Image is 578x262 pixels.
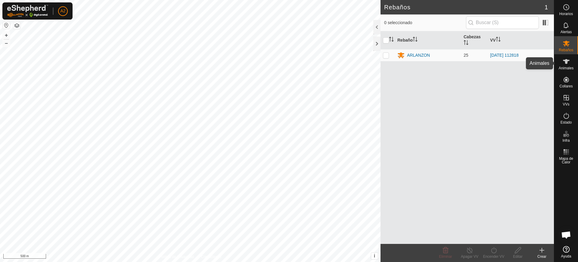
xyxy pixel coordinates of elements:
[464,53,468,58] span: 25
[13,22,20,29] button: Capas del Mapa
[461,31,488,49] th: Cabezas
[530,254,554,259] div: Crear
[159,254,194,260] a: Política de Privacidad
[201,254,221,260] a: Contáctenos
[384,4,545,11] h2: Rebaños
[439,254,452,259] span: Eliminar
[556,157,576,164] span: Mapa de Calor
[395,31,461,49] th: Rebaño
[561,121,572,124] span: Estado
[466,16,539,29] input: Buscar (S)
[488,31,554,49] th: VV
[60,8,65,14] span: A2
[559,12,573,16] span: Horarios
[464,41,468,46] p-sorticon: Activar para ordenar
[3,39,10,47] button: –
[413,38,418,43] p-sorticon: Activar para ordenar
[3,22,10,29] button: Restablecer Mapa
[561,30,572,34] span: Alertas
[562,139,570,142] span: Infra
[389,38,394,43] p-sorticon: Activar para ordenar
[7,5,48,17] img: Logo Gallagher
[458,254,482,259] div: Apagar VV
[384,20,466,26] span: 0 seleccionado
[490,53,519,58] a: [DATE] 112818
[3,32,10,39] button: +
[545,3,548,12] span: 1
[407,52,430,58] div: ARLANZON
[561,254,571,258] span: Ayuda
[554,244,578,260] a: Ayuda
[559,48,573,52] span: Rebaños
[482,254,506,259] div: Encender VV
[559,66,573,70] span: Animales
[563,103,569,106] span: VVs
[371,253,378,259] button: i
[374,253,375,258] span: i
[557,226,575,244] div: Chat abierto
[496,38,501,43] p-sorticon: Activar para ordenar
[559,84,573,88] span: Collares
[506,254,530,259] div: Editar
